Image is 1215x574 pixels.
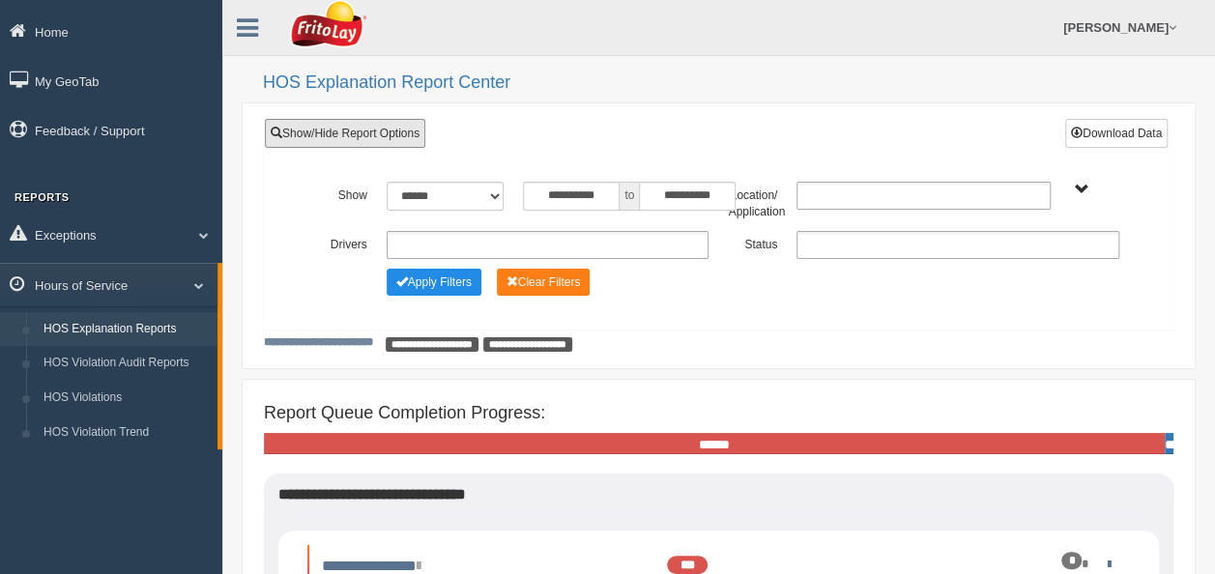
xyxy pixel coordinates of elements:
a: HOS Violation Trend [35,416,217,450]
button: Change Filter Options [387,269,481,296]
label: Show [308,182,377,205]
label: Location/ Application [718,182,787,221]
h4: Report Queue Completion Progress: [264,404,1173,423]
span: to [620,182,639,211]
label: Drivers [308,231,377,254]
h2: HOS Explanation Report Center [263,73,1196,93]
a: HOS Violations [35,381,217,416]
a: Show/Hide Report Options [265,119,425,148]
button: Download Data [1065,119,1168,148]
label: Status [718,231,787,254]
a: HOS Explanation Reports [35,312,217,347]
a: HOS Violation Audit Reports [35,346,217,381]
button: Change Filter Options [497,269,591,296]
